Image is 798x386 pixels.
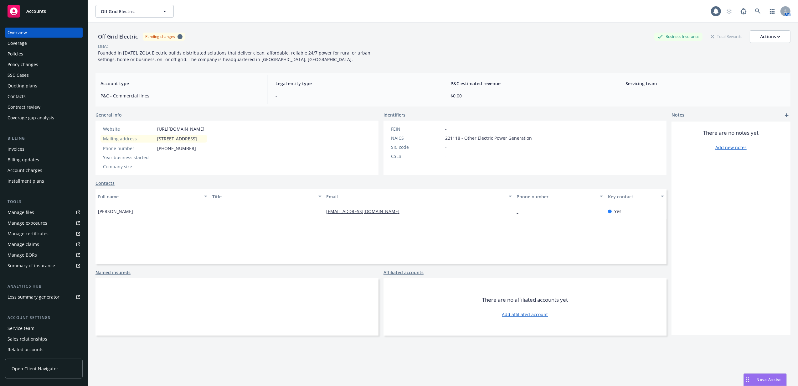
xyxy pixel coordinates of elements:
[12,365,58,372] span: Open Client Navigator
[8,218,47,228] div: Manage exposures
[445,126,447,132] span: -
[8,70,29,80] div: SSC Cases
[715,144,747,151] a: Add new notes
[327,208,405,214] a: [EMAIL_ADDRESS][DOMAIN_NAME]
[212,193,315,200] div: Title
[98,193,200,200] div: Full name
[95,180,115,186] a: Contacts
[5,315,83,321] div: Account settings
[5,283,83,289] div: Analytics hub
[744,374,752,386] div: Drag to move
[95,33,140,41] div: Off Grid Electric
[8,81,37,91] div: Quoting plans
[275,92,435,99] span: -
[5,176,83,186] a: Installment plans
[157,145,196,152] span: [PHONE_NUMBER]
[608,193,657,200] div: Key contact
[5,199,83,205] div: Tools
[517,208,523,214] a: -
[445,153,447,159] span: -
[5,60,83,70] a: Policy changes
[8,49,23,59] div: Policies
[5,144,83,154] a: Invoices
[5,49,83,59] a: Policies
[8,102,40,112] div: Contract review
[98,50,372,62] span: Founded in [DATE], ZOLA Electric builds distributed solutions that deliver clean, affordable, rel...
[654,33,703,40] div: Business Insurance
[750,30,790,43] button: Actions
[8,261,55,271] div: Summary of insurance
[8,113,54,123] div: Coverage gap analysis
[95,269,131,276] a: Named insureds
[5,81,83,91] a: Quoting plans
[5,334,83,344] a: Sales relationships
[8,60,38,70] div: Policy changes
[157,154,159,161] span: -
[391,144,443,150] div: SIC code
[752,5,764,18] a: Search
[145,34,175,39] div: Pending changes
[5,239,83,249] a: Manage claims
[5,261,83,271] a: Summary of insurance
[5,207,83,217] a: Manage files
[766,5,779,18] a: Switch app
[100,80,260,87] span: Account type
[482,296,568,304] span: There are no affiliated accounts yet
[212,208,214,215] span: -
[5,155,83,165] a: Billing updates
[5,345,83,355] a: Related accounts
[8,144,24,154] div: Invoices
[98,208,133,215] span: [PERSON_NAME]
[95,112,122,118] span: General info
[8,155,39,165] div: Billing updates
[502,311,548,318] a: Add affiliated account
[8,38,27,48] div: Coverage
[451,92,610,99] span: $0.00
[5,28,83,38] a: Overview
[5,292,83,302] a: Loss summary generator
[445,135,532,141] span: 221118 - Other Electric Power Generation
[451,80,610,87] span: P&C estimated revenue
[210,189,324,204] button: Title
[5,229,83,239] a: Manage certificates
[100,92,260,99] span: P&C - Commercial lines
[101,8,155,15] span: Off Grid Electric
[384,112,405,118] span: Identifiers
[26,9,46,14] span: Accounts
[95,5,174,18] button: Off Grid Electric
[672,112,684,119] span: Notes
[5,113,83,123] a: Coverage gap analysis
[391,135,443,141] div: NAICS
[8,207,34,217] div: Manage files
[8,239,39,249] div: Manage claims
[275,80,435,87] span: Legal entity type
[327,193,505,200] div: Email
[103,145,155,152] div: Phone number
[5,70,83,80] a: SSC Cases
[8,323,34,333] div: Service team
[760,31,780,43] div: Actions
[5,323,83,333] a: Service team
[783,112,790,119] a: add
[445,144,447,150] span: -
[8,229,49,239] div: Manage certificates
[391,126,443,132] div: FEIN
[95,189,210,204] button: Full name
[703,129,759,137] span: There are no notes yet
[157,126,204,132] a: [URL][DOMAIN_NAME]
[103,154,155,161] div: Year business started
[737,5,750,18] a: Report a Bug
[708,33,745,40] div: Total Rewards
[5,218,83,228] a: Manage exposures
[8,292,59,302] div: Loss summary generator
[384,269,424,276] a: Affiliated accounts
[157,135,197,142] span: [STREET_ADDRESS]
[143,33,185,40] span: Pending changes
[5,102,83,112] a: Contract review
[723,5,735,18] a: Start snowing
[757,377,781,382] span: Nova Assist
[103,135,155,142] div: Mailing address
[5,91,83,102] a: Contacts
[8,334,47,344] div: Sales relationships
